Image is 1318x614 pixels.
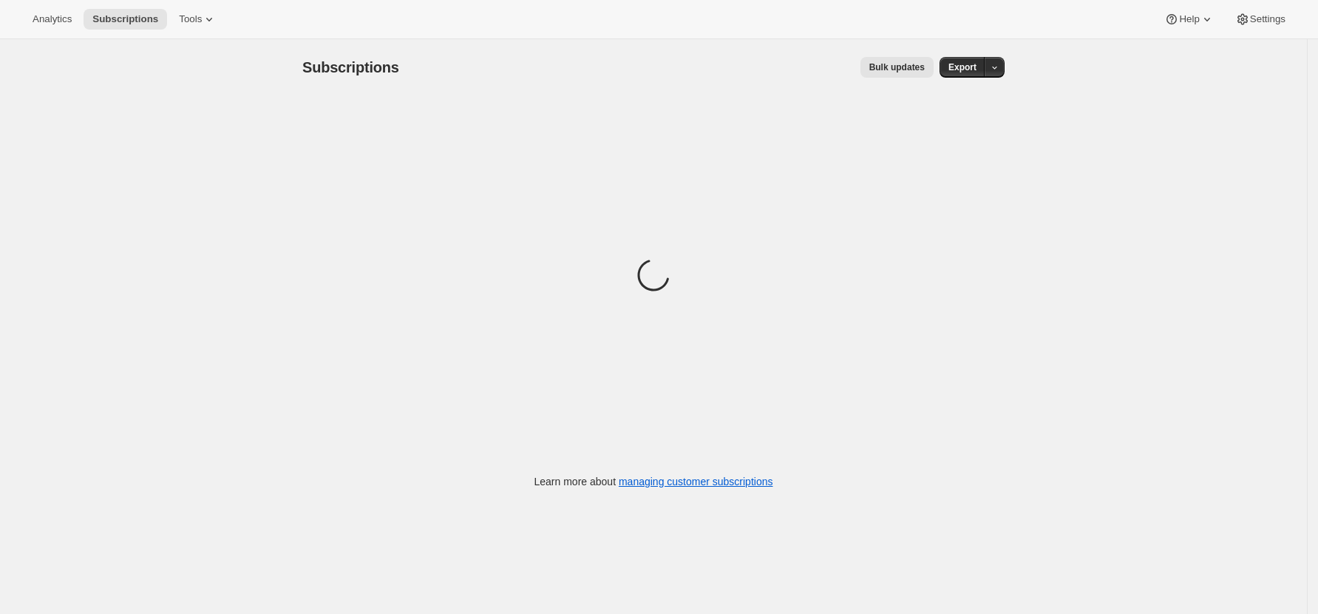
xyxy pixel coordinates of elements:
span: Settings [1250,13,1285,25]
span: Analytics [33,13,72,25]
button: Export [940,57,985,78]
span: Help [1179,13,1199,25]
button: Analytics [24,9,81,30]
span: Subscriptions [302,59,399,75]
a: managing customer subscriptions [619,476,773,488]
span: Tools [179,13,202,25]
button: Subscriptions [84,9,167,30]
button: Tools [170,9,225,30]
button: Help [1155,9,1223,30]
span: Subscriptions [92,13,158,25]
span: Export [948,61,976,73]
span: Bulk updates [869,61,925,73]
p: Learn more about [534,474,773,489]
button: Bulk updates [860,57,934,78]
button: Settings [1226,9,1294,30]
